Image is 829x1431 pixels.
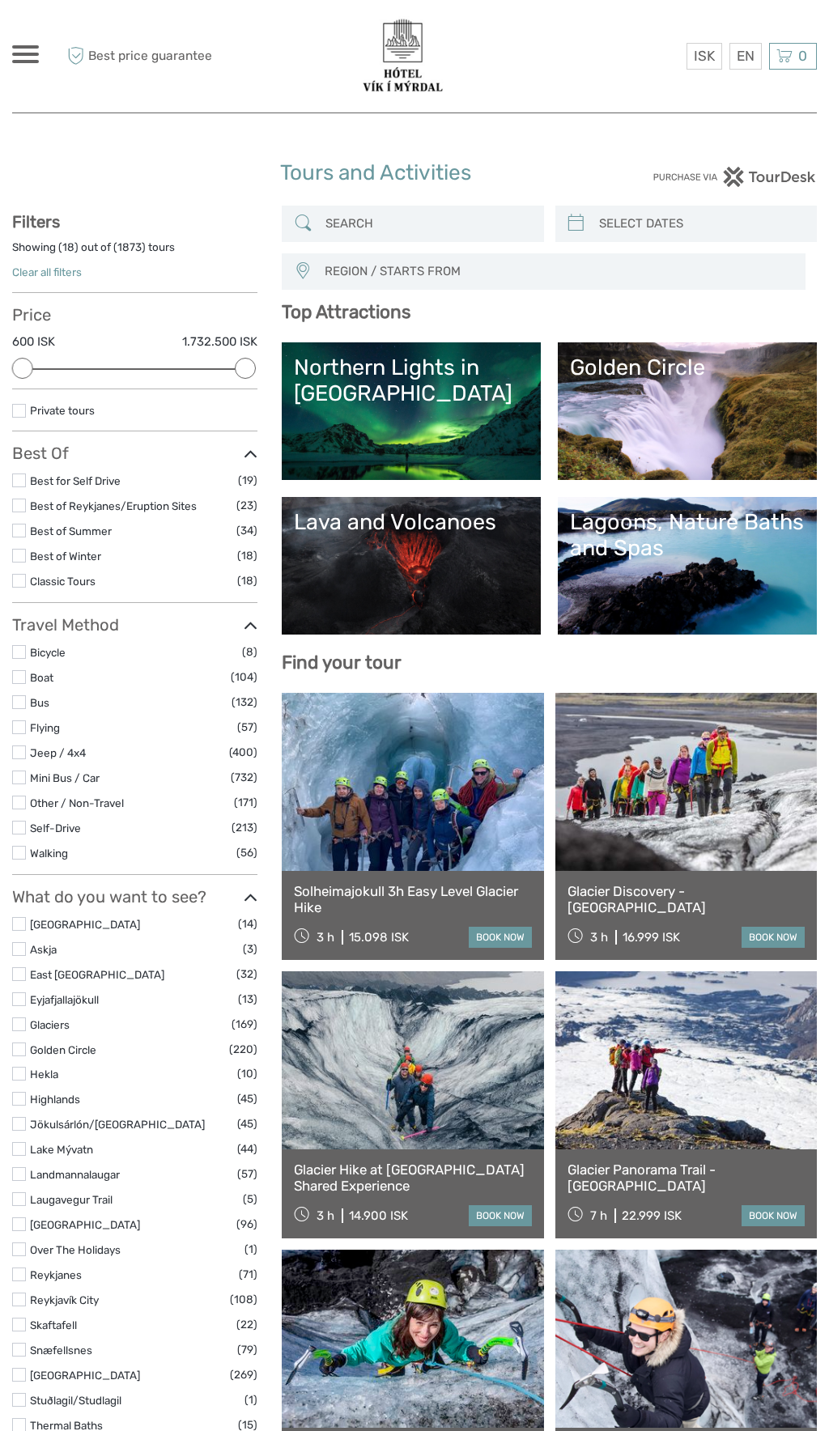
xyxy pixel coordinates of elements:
span: (1) [244,1391,257,1409]
a: Glacier Discovery - [GEOGRAPHIC_DATA] [568,883,805,916]
div: Lagoons, Nature Baths and Spas [570,509,805,562]
span: (22) [236,1315,257,1334]
span: (104) [231,668,257,686]
div: 15.098 ISK [349,930,409,945]
div: Golden Circle [570,355,805,380]
span: (96) [236,1215,257,1234]
span: (13) [238,990,257,1008]
span: (8) [242,643,257,661]
a: [GEOGRAPHIC_DATA] [30,1218,140,1231]
a: Lake Mývatn [30,1143,93,1156]
a: Laugavegur Trail [30,1193,113,1206]
h3: Price [12,305,257,325]
span: (213) [232,818,257,837]
a: Skaftafell [30,1318,77,1331]
span: (45) [237,1115,257,1133]
span: 3 h [317,930,334,945]
a: East [GEOGRAPHIC_DATA] [30,968,164,981]
div: Lava and Volcanoes [294,509,529,535]
span: (79) [237,1340,257,1359]
span: 7 h [590,1208,607,1223]
a: Walking [30,847,68,860]
a: Jökulsárlón/[GEOGRAPHIC_DATA] [30,1118,205,1131]
a: book now [469,927,532,948]
span: (732) [231,768,257,787]
a: Glacier Hike at [GEOGRAPHIC_DATA] Shared Experience [294,1161,531,1195]
label: 1873 [117,240,142,255]
span: (5) [243,1190,257,1208]
a: Highlands [30,1093,80,1106]
a: Jeep / 4x4 [30,746,86,759]
a: Bicycle [30,646,66,659]
span: (269) [230,1365,257,1384]
a: Northern Lights in [GEOGRAPHIC_DATA] [294,355,529,468]
a: Mini Bus / Car [30,771,100,784]
span: (14) [238,915,257,933]
span: (169) [232,1015,257,1034]
a: Glaciers [30,1018,70,1031]
label: 600 ISK [12,333,55,350]
span: 0 [796,48,810,64]
a: book now [742,1205,805,1226]
input: SEARCH [319,210,535,238]
img: PurchaseViaTourDesk.png [653,167,817,187]
a: Clear all filters [12,265,82,278]
div: Showing ( ) out of ( ) tours [12,240,257,265]
span: 3 h [317,1208,334,1223]
a: Landmannalaugar [30,1168,120,1181]
div: 22.999 ISK [622,1208,682,1223]
span: (171) [234,793,257,812]
strong: Filters [12,212,60,231]
b: Find your tour [282,652,402,673]
div: Northern Lights in [GEOGRAPHIC_DATA] [294,355,529,407]
a: Snæfellsnes [30,1344,92,1357]
a: book now [469,1205,532,1226]
span: (132) [232,693,257,711]
b: Top Attractions [282,301,410,323]
img: 3623-377c0aa7-b839-403d-a762-68de84ed66d4_logo_big.png [357,16,449,96]
span: (45) [237,1089,257,1108]
span: (71) [239,1265,257,1284]
span: (32) [236,965,257,983]
div: 16.999 ISK [623,930,680,945]
span: ISK [694,48,715,64]
span: (34) [236,521,257,540]
a: book now [742,927,805,948]
span: (19) [238,471,257,490]
a: Lava and Volcanoes [294,509,529,622]
a: Lagoons, Nature Baths and Spas [570,509,805,622]
a: Self-Drive [30,822,81,834]
a: Stuðlagil/Studlagil [30,1394,121,1407]
span: (57) [237,1165,257,1183]
label: 18 [62,240,74,255]
a: Over The Holidays [30,1243,121,1256]
a: Best of Winter [30,550,101,563]
h3: What do you want to see? [12,887,257,907]
a: Best for Self Drive [30,474,121,487]
span: (400) [229,743,257,762]
a: Golden Circle [30,1043,96,1056]
span: 3 h [590,930,608,945]
a: Best of Summer [30,524,112,537]
a: [GEOGRAPHIC_DATA] [30,918,140,931]
a: Solheimajokull 3h Easy Level Glacier Hike [294,883,531,916]
a: Private tours [30,404,95,417]
a: Classic Tours [30,575,96,588]
span: (10) [237,1064,257,1083]
button: REGION / STARTS FROM [317,258,797,285]
a: Best of Reykjanes/Eruption Sites [30,499,197,512]
a: Bus [30,696,49,709]
span: (3) [243,940,257,958]
span: (1) [244,1240,257,1259]
h1: Tours and Activities [280,160,548,186]
span: (23) [236,496,257,515]
a: Boat [30,671,53,684]
a: Reykjavík City [30,1293,99,1306]
span: (18) [237,546,257,565]
a: Eyjafjallajökull [30,993,99,1006]
h3: Travel Method [12,615,257,635]
div: EN [729,43,762,70]
span: (220) [229,1040,257,1059]
span: (44) [237,1140,257,1158]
